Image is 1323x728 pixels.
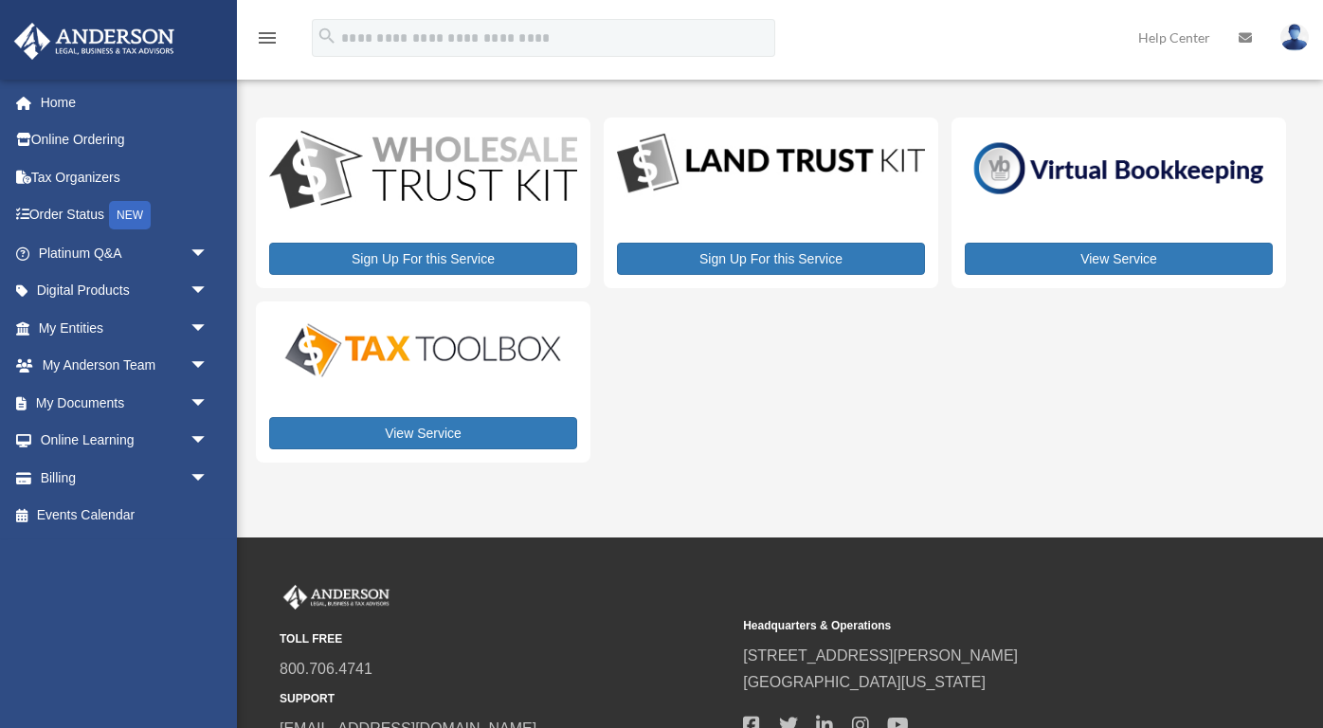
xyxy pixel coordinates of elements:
[190,347,227,386] span: arrow_drop_down
[13,121,237,159] a: Online Ordering
[269,131,577,212] img: WS-Trust-Kit-lgo-1.jpg
[280,629,730,649] small: TOLL FREE
[13,347,237,385] a: My Anderson Teamarrow_drop_down
[190,384,227,423] span: arrow_drop_down
[317,26,337,46] i: search
[1280,24,1309,51] img: User Pic
[13,83,237,121] a: Home
[256,33,279,49] a: menu
[617,131,925,197] img: LandTrust_lgo-1.jpg
[190,272,227,311] span: arrow_drop_down
[280,689,730,709] small: SUPPORT
[743,616,1193,636] small: Headquarters & Operations
[109,201,151,229] div: NEW
[190,459,227,498] span: arrow_drop_down
[190,422,227,461] span: arrow_drop_down
[13,497,237,535] a: Events Calendar
[743,674,986,690] a: [GEOGRAPHIC_DATA][US_STATE]
[13,422,237,460] a: Online Learningarrow_drop_down
[13,196,237,235] a: Order StatusNEW
[13,234,237,272] a: Platinum Q&Aarrow_drop_down
[256,27,279,49] i: menu
[617,243,925,275] a: Sign Up For this Service
[13,309,237,347] a: My Entitiesarrow_drop_down
[13,459,237,497] a: Billingarrow_drop_down
[13,384,237,422] a: My Documentsarrow_drop_down
[190,234,227,273] span: arrow_drop_down
[13,158,237,196] a: Tax Organizers
[13,272,227,310] a: Digital Productsarrow_drop_down
[9,23,180,60] img: Anderson Advisors Platinum Portal
[269,243,577,275] a: Sign Up For this Service
[190,309,227,348] span: arrow_drop_down
[280,585,393,610] img: Anderson Advisors Platinum Portal
[743,647,1018,664] a: [STREET_ADDRESS][PERSON_NAME]
[965,243,1273,275] a: View Service
[269,417,577,449] a: View Service
[280,661,372,677] a: 800.706.4741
